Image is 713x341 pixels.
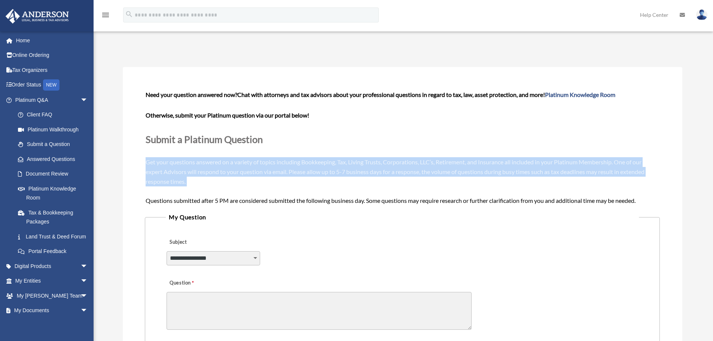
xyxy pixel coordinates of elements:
[5,77,99,93] a: Order StatusNEW
[237,91,615,98] span: Chat with attorneys and tax advisors about your professional questions in regard to tax, law, ass...
[10,152,99,167] a: Answered Questions
[545,91,615,98] a: Platinum Knowledge Room
[5,63,99,77] a: Tax Organizers
[10,137,95,152] a: Submit a Question
[80,92,95,108] span: arrow_drop_down
[10,181,99,205] a: Platinum Knowledge Room
[5,33,99,48] a: Home
[146,134,263,145] span: Submit a Platinum Question
[146,91,659,204] span: Get your questions answered on a variety of topics including Bookkeeping, Tax, Living Trusts, Cor...
[167,278,225,289] label: Question
[10,167,99,182] a: Document Review
[5,259,99,274] a: Digital Productsarrow_drop_down
[5,288,99,303] a: My [PERSON_NAME] Teamarrow_drop_down
[80,274,95,289] span: arrow_drop_down
[167,237,238,248] label: Subject
[10,229,99,244] a: Land Trust & Deed Forum
[101,10,110,19] i: menu
[696,9,707,20] img: User Pic
[5,303,99,318] a: My Documentsarrow_drop_down
[5,48,99,63] a: Online Ordering
[10,122,99,137] a: Platinum Walkthrough
[5,92,99,107] a: Platinum Q&Aarrow_drop_down
[80,288,95,304] span: arrow_drop_down
[10,244,99,259] a: Portal Feedback
[101,13,110,19] a: menu
[10,107,99,122] a: Client FAQ
[43,79,60,91] div: NEW
[5,274,99,289] a: My Entitiesarrow_drop_down
[146,112,309,119] b: Otherwise, submit your Platinum question via our portal below!
[125,10,133,18] i: search
[80,303,95,319] span: arrow_drop_down
[146,91,237,98] span: Need your question answered now?
[80,259,95,274] span: arrow_drop_down
[3,9,71,24] img: Anderson Advisors Platinum Portal
[166,212,639,222] legend: My Question
[10,205,99,229] a: Tax & Bookkeeping Packages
